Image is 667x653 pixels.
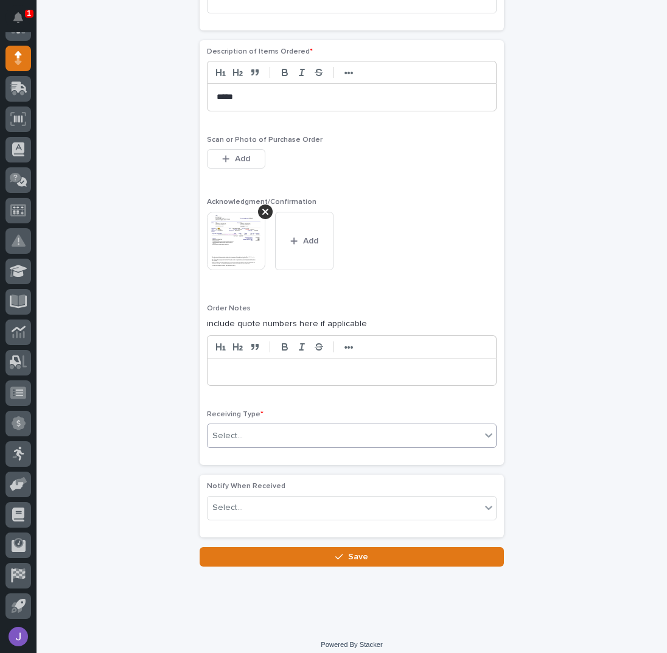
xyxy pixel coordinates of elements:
button: Add [275,212,333,270]
span: Scan or Photo of Purchase Order [207,136,323,144]
span: Acknowledgment/Confirmation [207,198,316,206]
strong: ••• [344,343,354,352]
div: Select... [212,430,243,442]
div: Notifications1 [15,12,31,32]
span: Add [235,153,250,164]
button: ••• [340,65,357,80]
button: Save [200,547,504,567]
span: Save [348,551,368,562]
button: ••• [340,340,357,354]
button: Add [207,149,265,169]
span: Notify When Received [207,483,285,490]
span: Description of Items Ordered [207,48,313,55]
span: Receiving Type [207,411,264,418]
div: Select... [212,501,243,514]
span: Add [303,236,318,246]
strong: ••• [344,68,354,78]
p: 1 [27,9,31,18]
button: users-avatar [5,624,31,649]
a: Powered By Stacker [321,641,382,648]
button: Notifications [5,5,31,30]
p: include quote numbers here if applicable [207,318,497,330]
span: Order Notes [207,305,251,312]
